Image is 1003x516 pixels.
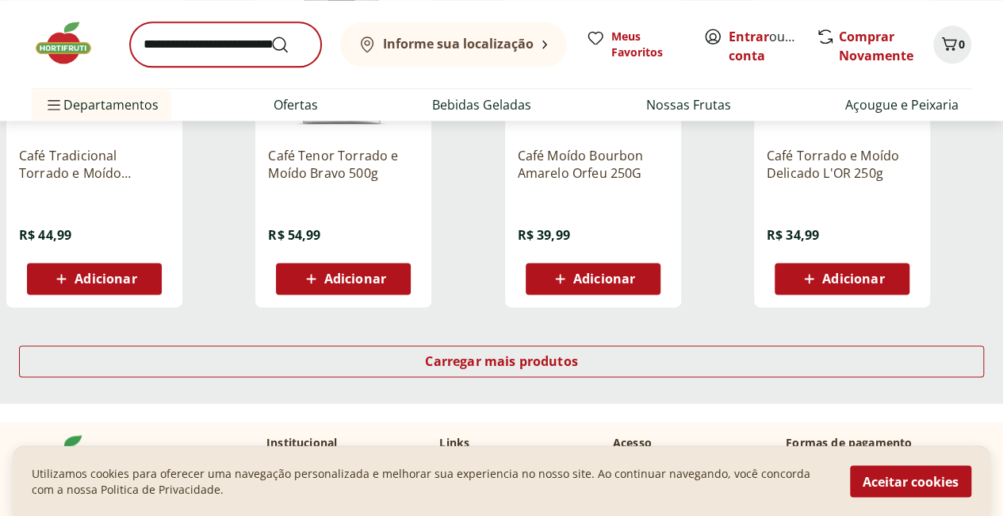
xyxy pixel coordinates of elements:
[276,263,411,295] button: Adicionar
[518,147,668,182] a: Café Moído Bourbon Amarelo Orfeu 250G
[268,147,419,182] a: Café Tenor Torrado e Moído Bravo 500g
[518,226,570,244] span: R$ 39,99
[729,28,816,64] a: Criar conta
[646,95,731,114] a: Nossas Frutas
[266,435,337,451] p: Institucional
[573,272,635,285] span: Adicionar
[32,19,111,67] img: Hortifruti
[850,465,971,497] button: Aceitar cookies
[32,435,111,483] img: Hortifruti
[822,272,884,285] span: Adicionar
[845,95,959,114] a: Açougue e Peixaria
[268,226,320,244] span: R$ 54,99
[729,28,769,45] a: Entrar
[19,345,984,383] a: Carregar mais produtos
[44,86,159,124] span: Departamentos
[767,226,819,244] span: R$ 34,99
[786,435,971,451] p: Formas de pagamento
[586,29,684,60] a: Meus Favoritos
[75,272,136,285] span: Adicionar
[340,22,567,67] button: Informe sua localização
[425,355,578,368] span: Carregar mais produtos
[27,263,162,295] button: Adicionar
[32,465,831,497] p: Utilizamos cookies para oferecer uma navegação personalizada e melhorar sua experiencia no nosso ...
[44,86,63,124] button: Menu
[274,95,318,114] a: Ofertas
[432,95,531,114] a: Bebidas Geladas
[19,226,71,244] span: R$ 44,99
[775,263,909,295] button: Adicionar
[383,35,534,52] b: Informe sua localização
[767,147,917,182] a: Café Torrado e Moído Delicado L'OR 250g
[959,37,965,52] span: 0
[933,25,971,64] button: Carrinho
[611,29,684,60] span: Meus Favoritos
[729,27,799,65] span: ou
[130,22,321,67] input: search
[526,263,660,295] button: Adicionar
[270,35,308,54] button: Submit Search
[19,147,170,182] a: Café Tradicional Torrado e Moído Natural da Terra 500g
[324,272,386,285] span: Adicionar
[613,435,652,451] p: Acesso
[839,28,913,64] a: Comprar Novamente
[439,435,599,467] p: Links [DEMOGRAPHIC_DATA]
